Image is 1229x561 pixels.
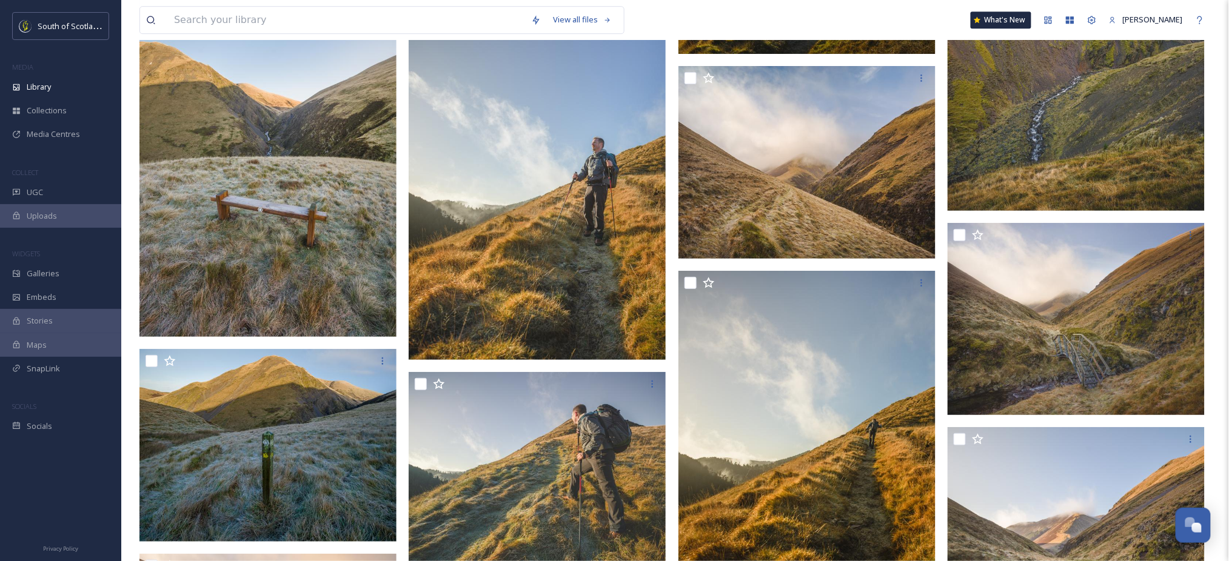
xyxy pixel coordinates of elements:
span: Galleries [27,268,59,279]
span: Stories [27,315,53,327]
span: Library [27,81,51,93]
a: View all files [547,8,618,32]
span: South of Scotland Destination Alliance [38,20,176,32]
input: Search your library [168,7,525,33]
img: Southern_Upland_Way_B0011950.jpg [678,66,936,259]
span: UGC [27,187,43,198]
span: Maps [27,339,47,351]
img: Southern_Upland_Way_B0011886.jpg [139,349,397,542]
span: SOCIALS [12,402,36,411]
span: Media Centres [27,128,80,140]
span: SnapLink [27,363,60,374]
span: Socials [27,420,52,432]
span: MEDIA [12,62,33,71]
span: Collections [27,105,67,116]
span: WIDGETS [12,249,40,258]
a: What's New [971,12,1031,28]
button: Open Chat [1176,508,1211,543]
span: [PERSON_NAME] [1123,14,1183,25]
span: Privacy Policy [43,545,78,553]
span: Uploads [27,210,57,222]
a: [PERSON_NAME] [1103,8,1189,32]
span: COLLECT [12,168,38,177]
img: Southern_Upland_Way__BW_001.jpg [409,17,666,360]
span: Embeds [27,291,56,303]
img: images.jpeg [19,20,32,32]
img: Southern_Upland_Way_B0011933.jpg [948,223,1205,416]
a: Privacy Policy [43,540,78,555]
